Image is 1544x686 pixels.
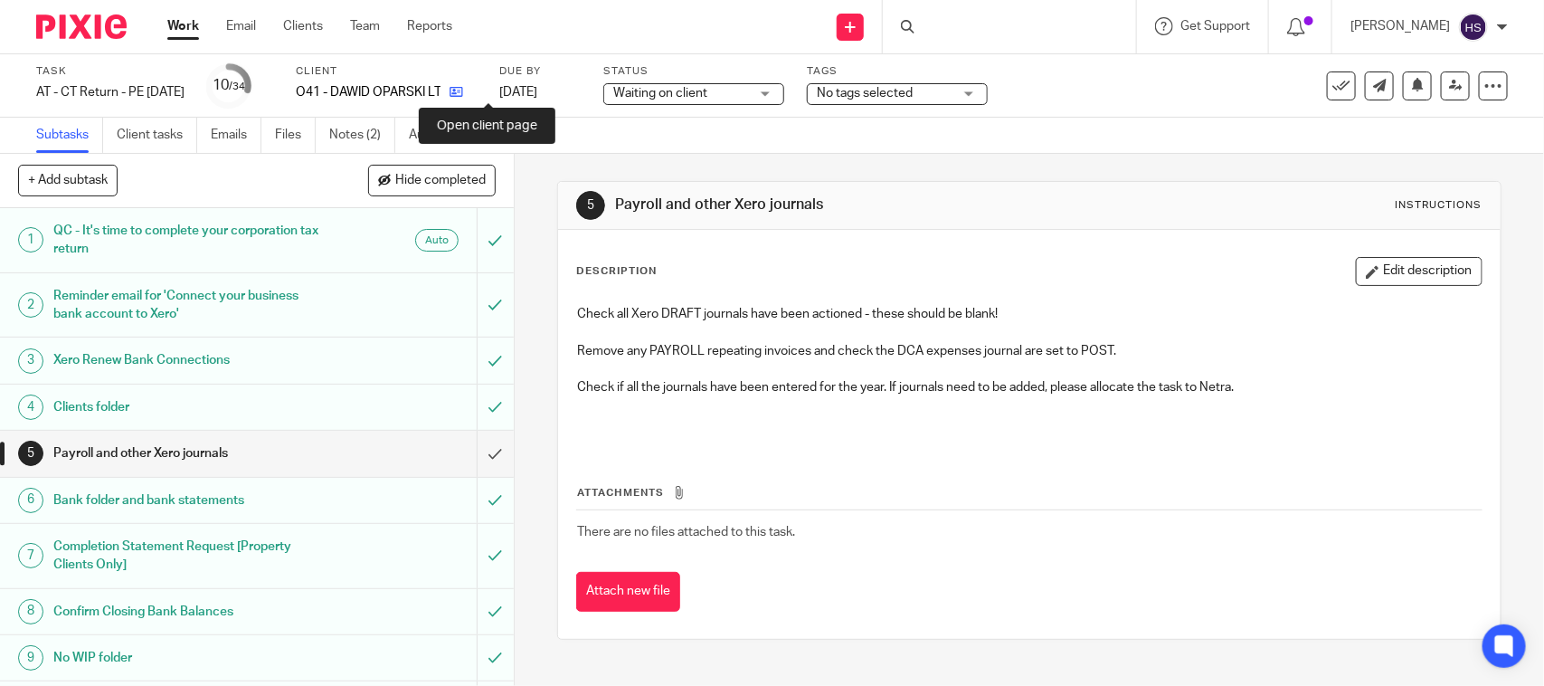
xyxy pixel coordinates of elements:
div: AT - CT Return - PE [DATE] [36,83,185,101]
span: Hide completed [395,174,486,188]
div: 6 [18,488,43,513]
div: Instructions [1396,198,1482,213]
small: /34 [229,81,245,91]
a: Notes (2) [329,118,395,153]
h1: Bank folder and bank statements [53,487,324,514]
h1: Xero Renew Bank Connections [53,347,324,374]
p: Remove any PAYROLL repeating invoices and check the DCA expenses journal are set to POST. [577,342,1481,360]
p: [PERSON_NAME] [1350,17,1450,35]
div: 4 [18,395,43,420]
h1: Confirm Closing Bank Balances [53,598,324,625]
button: Hide completed [368,165,496,195]
span: There are no files attached to this task. [577,526,795,538]
span: Get Support [1180,20,1250,33]
a: Work [167,17,199,35]
img: svg%3E [1459,13,1488,42]
div: AT - CT Return - PE 28-02-2025 [36,83,185,101]
a: Audit logs [409,118,478,153]
a: Reports [407,17,452,35]
div: 9 [18,645,43,671]
h1: Clients folder [53,394,324,421]
div: 10 [213,75,245,96]
a: Team [350,17,380,35]
label: Due by [499,64,581,79]
a: Clients [283,17,323,35]
button: + Add subtask [18,165,118,195]
div: 3 [18,348,43,374]
h1: Reminder email for 'Connect your business bank account to Xero' [53,282,324,329]
span: Attachments [577,488,664,498]
label: Task [36,64,185,79]
label: Client [296,64,477,79]
a: Emails [211,118,261,153]
span: Waiting on client [613,87,707,100]
p: Check if all the journals have been entered for the year. If journals need to be added, please al... [577,378,1481,396]
div: 5 [18,441,43,466]
h1: No WIP folder [53,644,324,672]
a: Client tasks [117,118,197,153]
h1: Payroll and other Xero journals [53,440,324,467]
div: 8 [18,599,43,624]
div: 2 [18,292,43,318]
label: Status [603,64,784,79]
a: Files [275,118,316,153]
p: Description [576,264,657,279]
div: Auto [415,229,459,252]
div: 5 [576,191,605,220]
button: Attach new file [576,572,680,613]
a: Subtasks [36,118,103,153]
span: [DATE] [499,86,537,99]
a: Email [226,17,256,35]
p: O41 - DAWID OPARSKI LTD [296,83,440,101]
h1: QC - It's time to complete your corporation tax return [53,217,324,263]
button: Edit description [1356,257,1482,286]
img: Pixie [36,14,127,39]
label: Tags [807,64,988,79]
div: 1 [18,227,43,252]
h1: Payroll and other Xero journals [615,195,1068,214]
h1: Completion Statement Request [Property Clients Only] [53,533,324,579]
span: No tags selected [817,87,913,100]
div: 7 [18,543,43,568]
p: Check all Xero DRAFT journals have been actioned - these should be blank! [577,305,1481,323]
